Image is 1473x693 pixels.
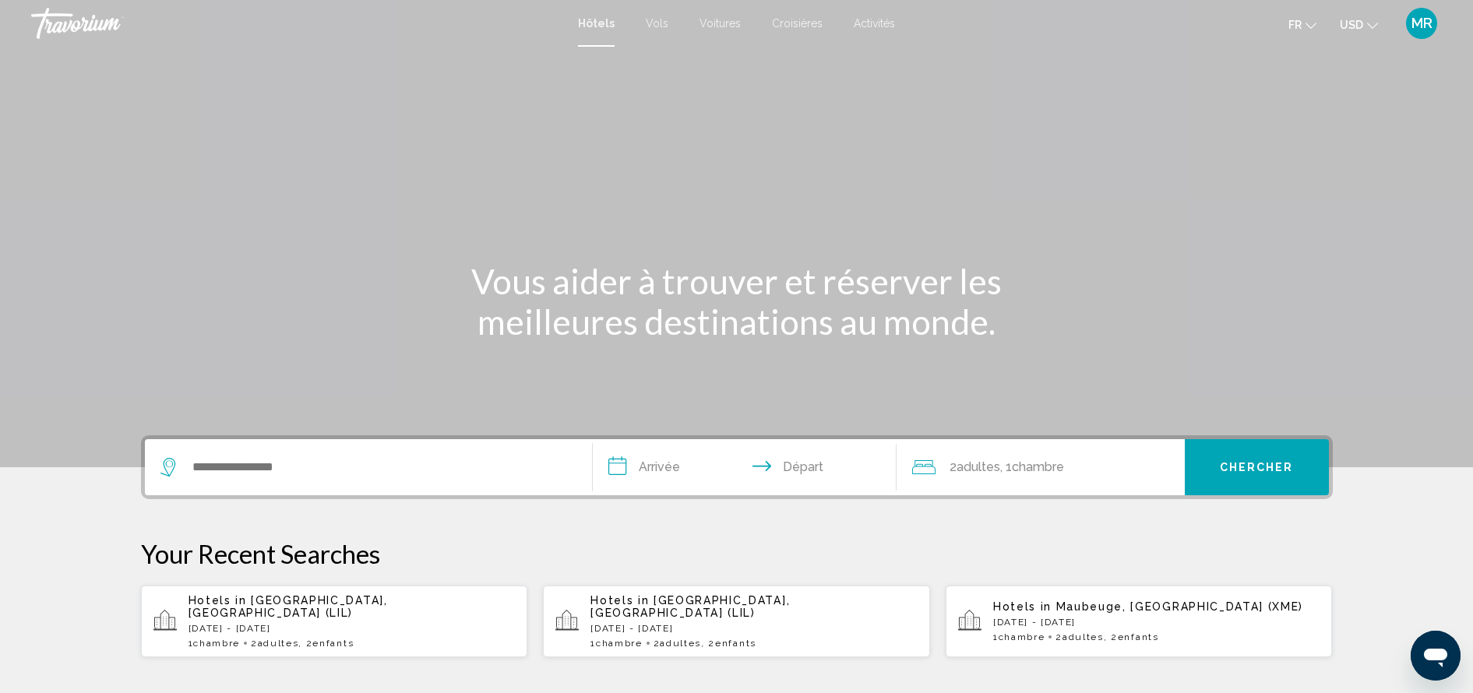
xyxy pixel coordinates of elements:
span: USD [1340,19,1363,31]
a: Croisières [772,17,823,30]
span: 2 [251,638,298,649]
span: , 2 [298,638,354,649]
span: Adultes [1062,631,1104,642]
span: Hotels in [590,594,649,607]
button: User Menu [1401,7,1442,40]
a: Travorium [31,8,562,39]
span: Hotels in [993,600,1052,613]
a: Vols [646,17,668,30]
button: Change language [1288,13,1316,36]
a: Activités [854,17,895,30]
button: Travelers: 2 adults, 0 children [897,439,1185,495]
button: Change currency [1340,13,1378,36]
button: Hotels in Maubeuge, [GEOGRAPHIC_DATA] (XME)[DATE] - [DATE]1Chambre2Adultes, 2Enfants [946,585,1333,658]
span: Chambre [1012,459,1064,474]
span: 1 [993,631,1045,642]
span: Chambre [596,638,643,649]
p: [DATE] - [DATE] [189,623,516,634]
a: Voitures [699,17,741,30]
span: 2 [950,456,1000,478]
span: Chambre [193,638,240,649]
p: Your Recent Searches [141,538,1333,569]
span: 2 [1055,631,1103,642]
span: 1 [590,638,642,649]
span: 1 [189,638,240,649]
button: Check in and out dates [593,439,897,495]
span: Enfants [312,638,354,649]
p: [DATE] - [DATE] [590,623,918,634]
span: , 2 [1104,631,1159,642]
iframe: Bouton de lancement de la fenêtre de messagerie [1411,631,1461,681]
span: Enfants [715,638,756,649]
span: Adultes [258,638,299,649]
span: Enfants [1118,631,1159,642]
span: fr [1288,19,1302,31]
span: 2 [654,638,701,649]
span: [GEOGRAPHIC_DATA], [GEOGRAPHIC_DATA] (LIL) [590,594,790,619]
p: [DATE] - [DATE] [993,617,1320,628]
a: Hôtels [578,17,615,30]
span: Adultes [957,459,1000,474]
span: Maubeuge, [GEOGRAPHIC_DATA] (XME) [1056,600,1303,613]
h1: Vous aider à trouver et réserver les meilleures destinations au monde. [445,261,1029,342]
span: MR [1411,16,1432,31]
button: Chercher [1185,439,1329,495]
div: Search widget [145,439,1329,495]
span: Hotels in [189,594,247,607]
span: [GEOGRAPHIC_DATA], [GEOGRAPHIC_DATA] (LIL) [189,594,388,619]
span: , 2 [701,638,756,649]
button: Hotels in [GEOGRAPHIC_DATA], [GEOGRAPHIC_DATA] (LIL)[DATE] - [DATE]1Chambre2Adultes, 2Enfants [141,585,528,658]
span: Adultes [660,638,701,649]
span: Chambre [999,631,1045,642]
span: , 1 [1000,456,1064,478]
span: Chercher [1220,462,1294,474]
button: Hotels in [GEOGRAPHIC_DATA], [GEOGRAPHIC_DATA] (LIL)[DATE] - [DATE]1Chambre2Adultes, 2Enfants [543,585,930,658]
